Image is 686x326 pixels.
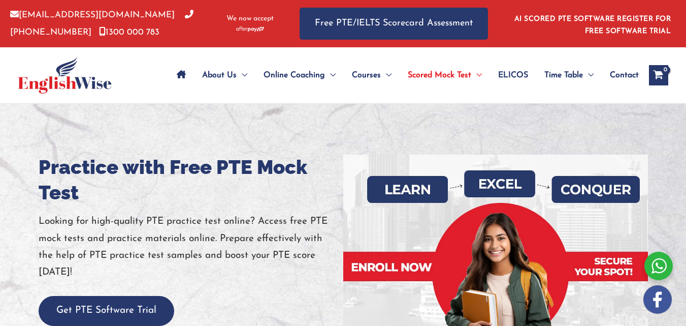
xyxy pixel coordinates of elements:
[649,65,668,85] a: View Shopping Cart, empty
[610,57,639,93] span: Contact
[325,57,336,93] span: Menu Toggle
[536,57,602,93] a: Time TableMenu Toggle
[10,11,193,36] a: [PHONE_NUMBER]
[237,57,247,93] span: Menu Toggle
[344,57,400,93] a: CoursesMenu Toggle
[226,14,274,24] span: We now accept
[544,57,583,93] span: Time Table
[583,57,594,93] span: Menu Toggle
[352,57,381,93] span: Courses
[236,26,264,32] img: Afterpay-Logo
[202,57,237,93] span: About Us
[498,57,528,93] span: ELICOS
[300,8,488,40] a: Free PTE/IELTS Scorecard Assessment
[264,57,325,93] span: Online Coaching
[471,57,482,93] span: Menu Toggle
[255,57,344,93] a: Online CoachingMenu Toggle
[99,28,159,37] a: 1300 000 783
[39,155,343,205] h1: Practice with Free PTE Mock Test
[39,296,174,326] button: Get PTE Software Trial
[490,57,536,93] a: ELICOS
[643,285,672,314] img: white-facebook.png
[508,7,676,40] aside: Header Widget 1
[169,57,639,93] nav: Site Navigation: Main Menu
[194,57,255,93] a: About UsMenu Toggle
[381,57,391,93] span: Menu Toggle
[39,213,343,281] p: Looking for high-quality PTE practice test online? Access free PTE mock tests and practice materi...
[602,57,639,93] a: Contact
[408,57,471,93] span: Scored Mock Test
[400,57,490,93] a: Scored Mock TestMenu Toggle
[18,57,112,94] img: cropped-ew-logo
[39,306,174,315] a: Get PTE Software Trial
[10,11,175,19] a: [EMAIL_ADDRESS][DOMAIN_NAME]
[514,15,671,35] a: AI SCORED PTE SOFTWARE REGISTER FOR FREE SOFTWARE TRIAL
